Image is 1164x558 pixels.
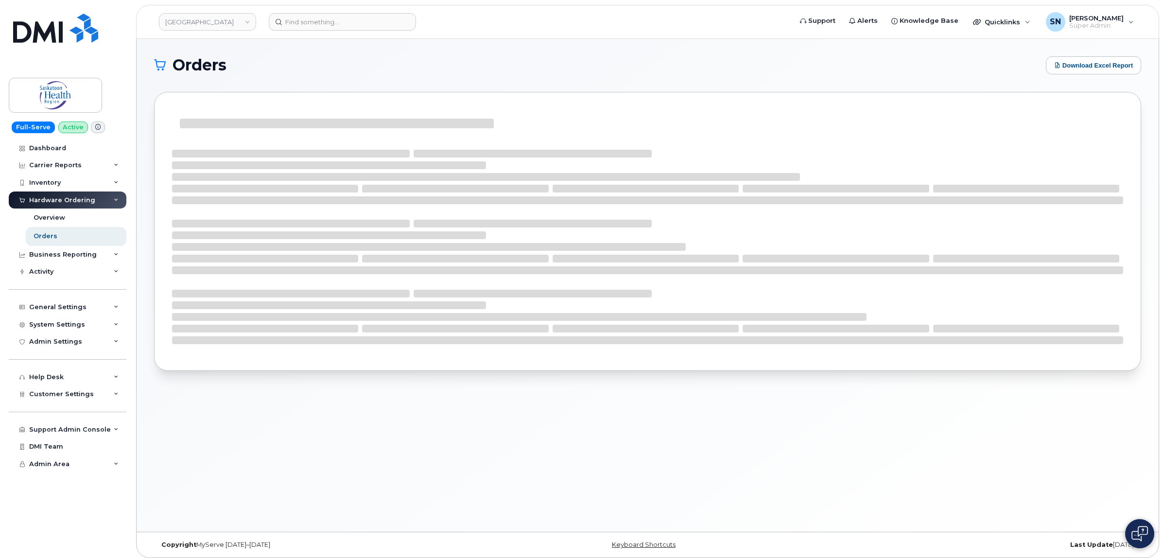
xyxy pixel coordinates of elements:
div: [DATE] [812,541,1141,549]
button: Download Excel Report [1046,56,1141,74]
div: MyServe [DATE]–[DATE] [154,541,483,549]
strong: Copyright [161,541,196,548]
span: Orders [173,58,226,72]
strong: Last Update [1070,541,1113,548]
img: Open chat [1131,526,1148,541]
a: Keyboard Shortcuts [612,541,676,548]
